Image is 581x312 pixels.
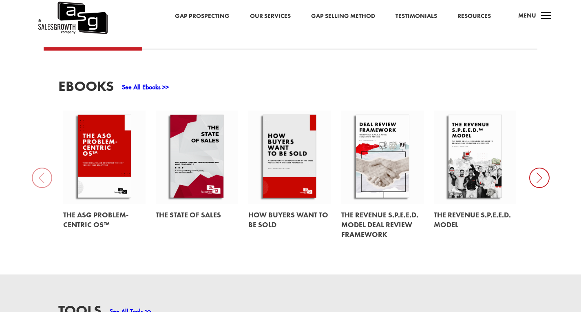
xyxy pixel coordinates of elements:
[175,11,230,22] a: Gap Prospecting
[457,11,491,22] a: Resources
[518,11,536,20] span: Menu
[538,8,554,24] span: a
[250,11,291,22] a: Our Services
[58,79,114,97] h3: EBooks
[122,83,169,91] a: See All Ebooks >>
[311,11,375,22] a: Gap Selling Method
[395,11,437,22] a: Testimonials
